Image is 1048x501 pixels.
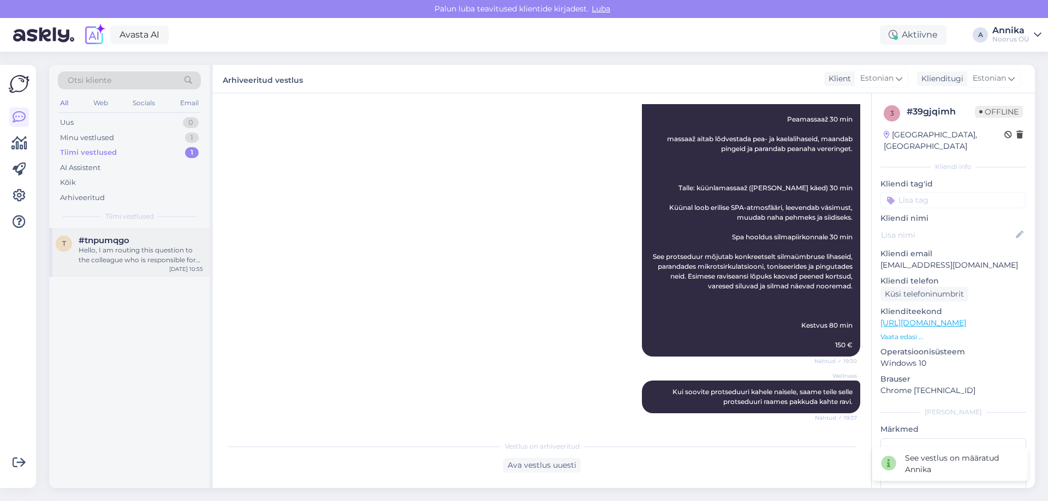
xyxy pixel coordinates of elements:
span: Estonian [973,73,1006,84]
div: 0 [183,117,199,128]
div: Web [91,96,110,110]
span: Wellness [816,372,857,380]
div: Noorus OÜ [992,35,1029,44]
p: Kliendi nimi [880,213,1026,224]
span: Offline [975,106,1023,118]
span: Kui soovite protseduuri kahele naisele, saame teile selle protseduuri raames pakkuda kahte ravi. [672,388,854,406]
span: 3 [890,109,894,117]
p: Brauser [880,373,1026,385]
div: Socials [130,96,157,110]
p: Kliendi email [880,248,1026,259]
div: [GEOGRAPHIC_DATA], [GEOGRAPHIC_DATA] [884,129,1004,152]
span: Estonian [860,73,894,84]
div: # 39gjqimh [907,105,975,118]
span: #tnpumqgo [79,236,129,245]
div: Aktiivne [880,25,946,45]
img: explore-ai [83,23,106,46]
a: [URL][DOMAIN_NAME] [880,318,966,328]
span: Otsi kliente [68,75,111,86]
div: Küsi telefoninumbrit [880,287,968,301]
p: Operatsioonisüsteem [880,346,1026,358]
div: Klient [824,73,851,84]
div: 1 [185,147,199,158]
div: Klienditugi [917,73,963,84]
p: Windows 10 [880,358,1026,369]
label: Arhiveeritud vestlus [223,71,303,86]
div: [DATE] 10:55 [169,265,203,273]
div: Arhiveeritud [60,192,105,203]
div: Ava vestlus uuesti [503,458,581,473]
div: Uus [60,117,74,128]
div: Hello, I am routing this question to the colleague who is responsible for this topic. The reply m... [79,245,203,265]
p: Chrome [TECHNICAL_ID] [880,385,1026,396]
div: Minu vestlused [60,132,114,143]
div: Annika [992,26,1029,35]
span: t [62,239,66,248]
div: AI Assistent [60,162,100,173]
p: Vaata edasi ... [880,332,1026,342]
div: [PERSON_NAME] [880,407,1026,417]
div: Email [178,96,201,110]
div: Kliendi info [880,162,1026,172]
p: Kliendi tag'id [880,178,1026,190]
p: [EMAIL_ADDRESS][DOMAIN_NAME] [880,259,1026,271]
img: Askly Logo [9,74,29,94]
div: See vestlus on määratud Annika [905,452,1019,475]
div: Kõik [60,177,76,188]
span: Nähtud ✓ 19:37 [815,414,857,422]
span: Vestlus on arhiveeritud [505,442,580,451]
div: Tiimi vestlused [60,147,117,158]
span: Tiimi vestlused [105,212,154,221]
a: AnnikaNoorus OÜ [992,26,1041,44]
p: Kliendi telefon [880,275,1026,287]
span: Luba [588,4,614,14]
input: Lisa nimi [881,229,1014,241]
div: A [973,27,988,43]
span: Nähtud ✓ 19:30 [814,357,857,365]
p: Klienditeekond [880,306,1026,317]
input: Lisa tag [880,192,1026,208]
div: All [58,96,70,110]
a: Avasta AI [110,26,169,44]
div: 1 [185,132,199,143]
p: Märkmed [880,424,1026,435]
